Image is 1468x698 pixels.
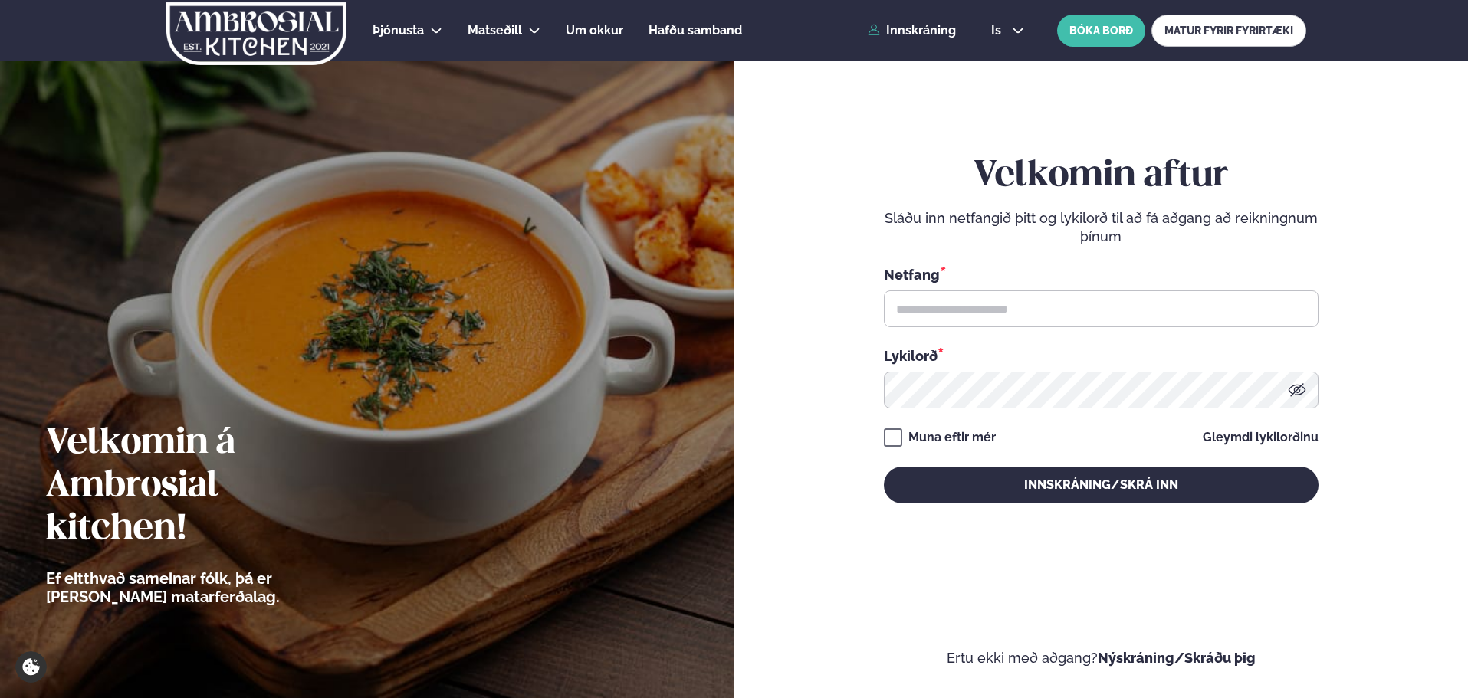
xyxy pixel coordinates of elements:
[1151,15,1306,47] a: MATUR FYRIR FYRIRTÆKI
[373,23,424,38] span: Þjónusta
[868,24,956,38] a: Innskráning
[566,21,623,40] a: Um okkur
[46,569,364,606] p: Ef eitthvað sameinar fólk, þá er [PERSON_NAME] matarferðalag.
[780,649,1423,667] p: Ertu ekki með aðgang?
[884,264,1319,284] div: Netfang
[46,422,364,551] h2: Velkomin á Ambrosial kitchen!
[649,23,742,38] span: Hafðu samband
[15,651,47,683] a: Cookie settings
[468,23,522,38] span: Matseðill
[373,21,424,40] a: Þjónusta
[649,21,742,40] a: Hafðu samband
[1098,650,1256,666] a: Nýskráning/Skráðu þig
[468,21,522,40] a: Matseðill
[1057,15,1145,47] button: BÓKA BORÐ
[884,346,1319,365] div: Lykilorð
[884,155,1319,198] h2: Velkomin aftur
[884,209,1319,246] p: Sláðu inn netfangið þitt og lykilorð til að fá aðgang að reikningnum þínum
[979,25,1036,37] button: is
[566,23,623,38] span: Um okkur
[991,25,1006,37] span: is
[884,467,1319,503] button: Innskráning/Skrá inn
[165,2,348,65] img: logo
[1203,431,1319,444] a: Gleymdi lykilorðinu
